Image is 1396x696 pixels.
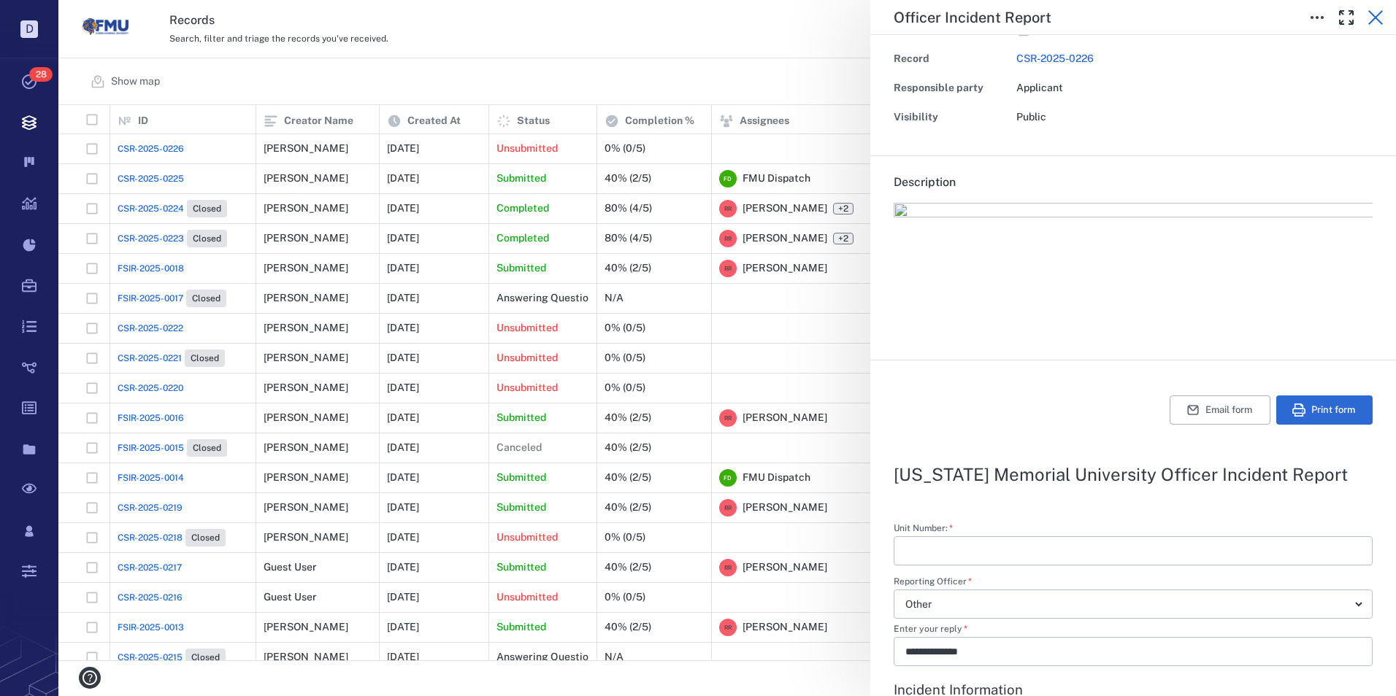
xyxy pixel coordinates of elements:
button: Email form [1170,395,1270,425]
div: Record [894,49,1010,69]
span: 28 [29,67,53,82]
div: Visibility [894,107,1010,128]
span: Help [33,10,63,23]
span: Applicant [1016,82,1063,93]
h2: [US_STATE] Memorial University Officer Incident Report [894,465,1373,483]
p: D [20,20,38,38]
div: Unit Number: [894,536,1373,565]
div: Other [905,596,1349,613]
div: Responsible party [894,78,1010,98]
button: Toggle to Edit Boxes [1303,3,1332,32]
label: Reporting Officer [894,577,1373,589]
button: Toggle Fullscreen [1332,3,1361,32]
label: Enter your reply [894,625,1373,637]
h5: Officer Incident Report [894,9,1051,27]
label: Unit Number: [894,524,1373,536]
button: Print form [1276,395,1373,425]
body: Rich Text Area. Press ALT-0 for help. [12,12,466,25]
h6: Description [894,174,1373,191]
button: Close [1361,3,1390,32]
div: Reporting Officer [894,589,1373,619]
a: CSR-2025-0226 [1016,53,1094,64]
span: Public [1016,111,1046,123]
span: _ [894,206,1373,334]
